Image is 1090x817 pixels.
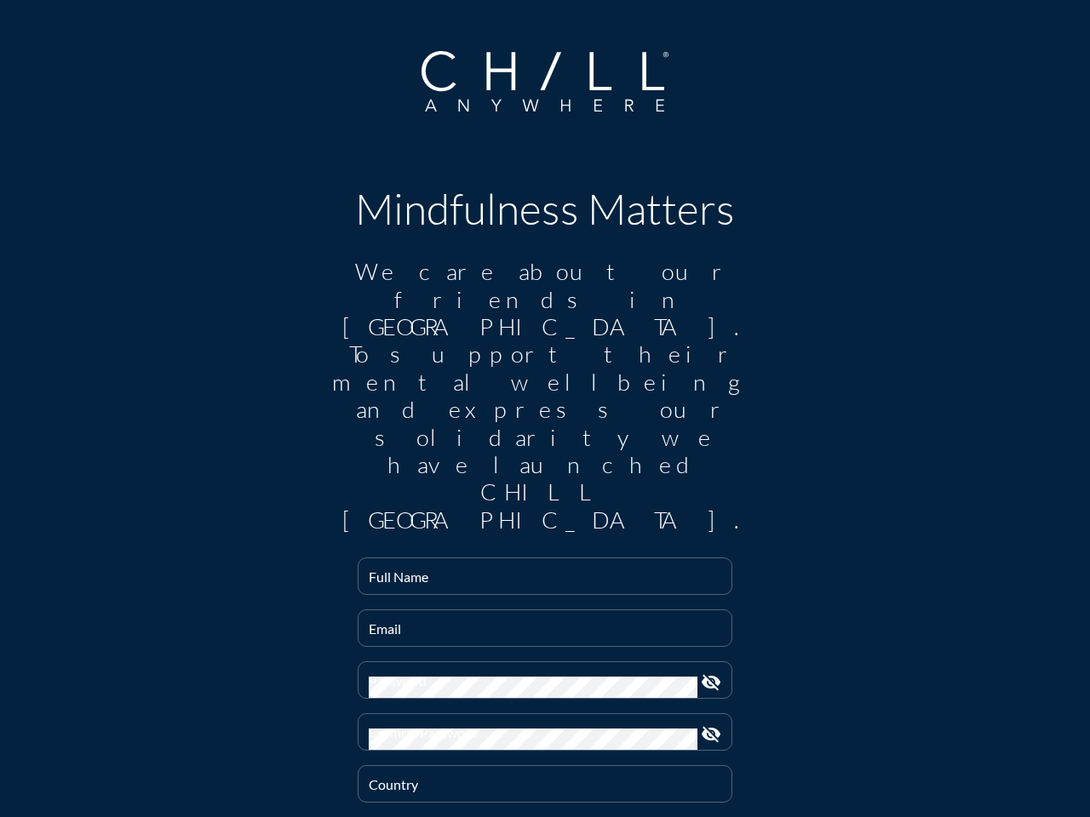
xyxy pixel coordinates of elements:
input: Confirm Password [369,728,697,750]
div: We care about our friends in [GEOGRAPHIC_DATA]. To support their mental wellbeing and express our... [324,258,766,534]
input: Email [369,625,721,646]
input: Full Name [369,573,721,594]
input: Password [369,677,697,698]
img: Company Logo [422,51,668,111]
input: Country [369,780,721,802]
i: visibility_off [701,672,721,693]
i: visibility_off [701,724,721,745]
h1: Mindfulness Matters [324,183,766,234]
